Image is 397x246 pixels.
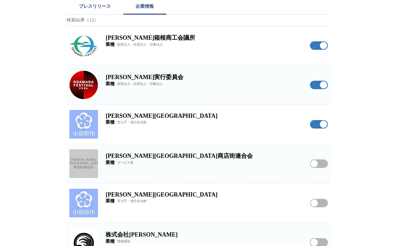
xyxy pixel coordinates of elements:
a: [PERSON_NAME][GEOGRAPHIC_DATA]商店街連合会 [69,149,98,178]
span: 業種 [106,239,115,244]
h2: 株式会社[PERSON_NAME] [106,231,302,239]
span: 業種 [106,119,115,125]
img: 小田原市のロゴ [69,189,98,217]
span: 業種 [106,198,115,204]
span: 財団法人・社団法人・宗教法人 [118,42,163,47]
span: 情報通信 [118,239,131,244]
h2: [PERSON_NAME][GEOGRAPHIC_DATA] [106,113,302,119]
span: 官公庁・地方自治体 [118,120,147,125]
img: 小田原市のロゴ [69,110,98,139]
h2: [PERSON_NAME]実行委員会 [106,73,302,81]
span: サービス業 [118,160,134,165]
h2: [PERSON_NAME][GEOGRAPHIC_DATA] [106,191,302,198]
button: 企業情報 [123,0,166,15]
span: 業種 [106,160,115,166]
img: 小田原フェスティバル実行委員会のロゴ [69,71,98,99]
h2: [PERSON_NAME]箱根商工会議所 [106,34,302,42]
button: プレスリリース [67,0,123,15]
p: 検索結果（12） [67,15,331,26]
img: 小田原箱根商工会議所のロゴ [69,31,98,60]
span: 業種 [106,81,115,87]
span: 官公庁・地方自治体 [118,199,147,203]
h2: [PERSON_NAME][GEOGRAPHIC_DATA]商店街連合会 [106,152,302,160]
span: 業種 [106,42,115,48]
span: 財団法人・社団法人・宗教法人 [118,82,163,86]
